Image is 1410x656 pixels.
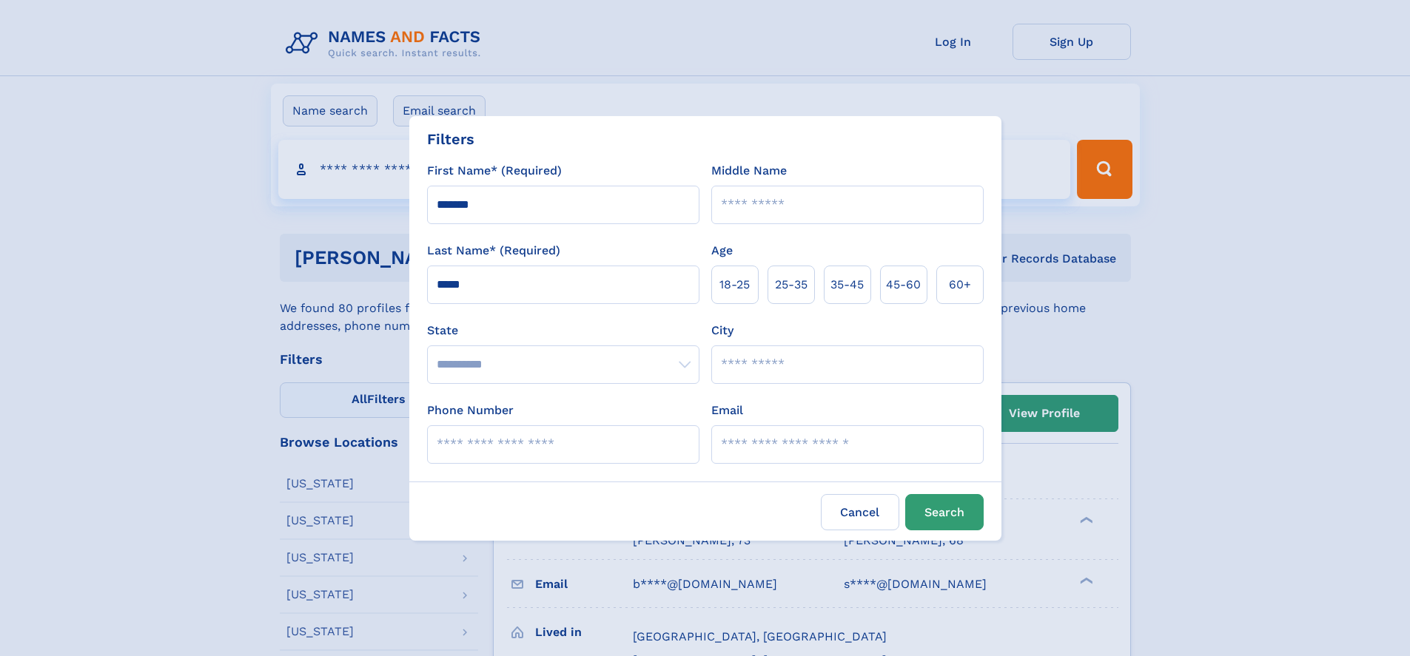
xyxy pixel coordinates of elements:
[711,322,733,339] label: City
[830,276,864,294] span: 35‑45
[821,494,899,530] label: Cancel
[427,402,514,419] label: Phone Number
[427,128,474,150] div: Filters
[427,242,560,260] label: Last Name* (Required)
[719,276,750,294] span: 18‑25
[905,494,984,530] button: Search
[949,276,971,294] span: 60+
[711,402,743,419] label: Email
[427,162,562,180] label: First Name* (Required)
[886,276,921,294] span: 45‑60
[711,162,787,180] label: Middle Name
[427,322,699,339] label: State
[711,242,733,260] label: Age
[775,276,808,294] span: 25‑35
